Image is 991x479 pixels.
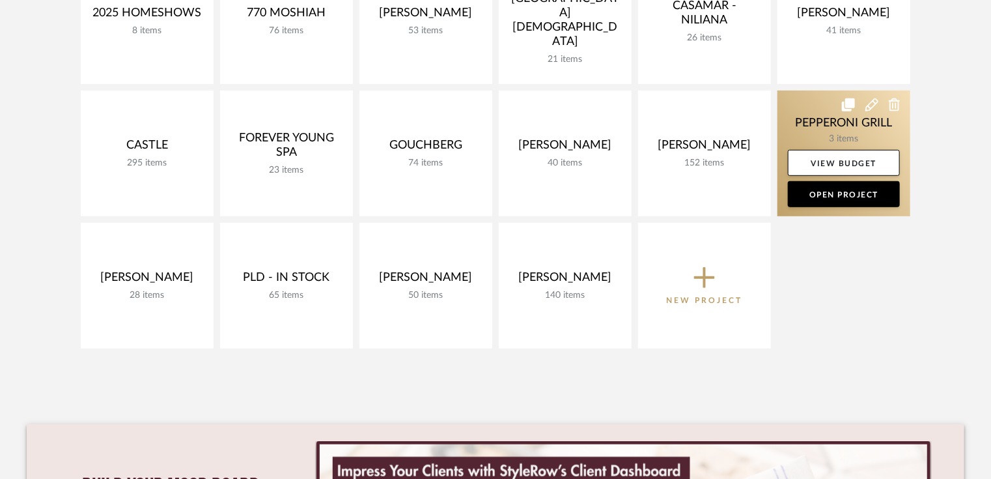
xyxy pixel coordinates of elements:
[370,290,482,301] div: 50 items
[788,25,900,36] div: 41 items
[91,138,203,158] div: CASTLE
[649,138,761,158] div: [PERSON_NAME]
[509,290,621,301] div: 140 items
[649,33,761,44] div: 26 items
[91,25,203,36] div: 8 items
[788,150,900,176] a: View Budget
[667,294,743,307] p: New Project
[230,131,342,165] div: FOREVER YOUNG SPA
[370,138,482,158] div: GOUCHBERG
[788,6,900,25] div: [PERSON_NAME]
[509,54,621,65] div: 21 items
[230,25,342,36] div: 76 items
[91,270,203,290] div: [PERSON_NAME]
[230,6,342,25] div: 770 MOSHIAH
[370,158,482,169] div: 74 items
[788,181,900,207] a: Open Project
[370,270,482,290] div: [PERSON_NAME]
[230,270,342,290] div: PLD - IN STOCK
[230,165,342,176] div: 23 items
[370,6,482,25] div: [PERSON_NAME]
[370,25,482,36] div: 53 items
[638,223,771,349] button: New Project
[91,6,203,25] div: 2025 HOMESHOWS
[91,158,203,169] div: 295 items
[230,290,342,301] div: 65 items
[649,158,761,169] div: 152 items
[509,270,621,290] div: [PERSON_NAME]
[91,290,203,301] div: 28 items
[509,158,621,169] div: 40 items
[509,138,621,158] div: [PERSON_NAME]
